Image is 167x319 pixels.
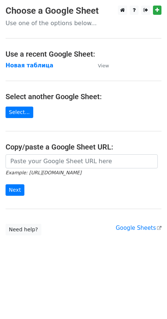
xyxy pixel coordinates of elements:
[6,92,161,101] h4: Select another Google Sheet:
[6,107,33,118] a: Select...
[6,170,81,175] small: Example: [URL][DOMAIN_NAME]
[6,184,24,196] input: Next
[6,154,158,168] input: Paste your Google Sheet URL here
[6,224,41,235] a: Need help?
[6,50,161,58] h4: Use a recent Google Sheet:
[6,19,161,27] p: Use one of the options below...
[6,6,161,16] h3: Choose a Google Sheet
[6,62,53,69] a: Новая таблица
[91,62,109,69] a: View
[98,63,109,68] small: View
[6,142,161,151] h4: Copy/paste a Google Sheet URL:
[116,225,161,231] a: Google Sheets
